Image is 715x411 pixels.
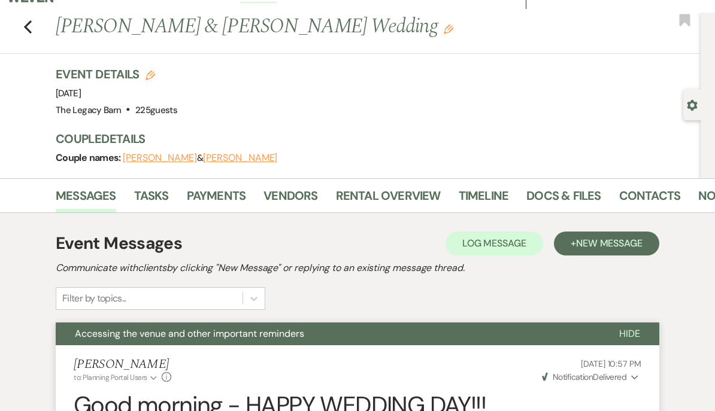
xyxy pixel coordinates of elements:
h3: Couple Details [56,131,689,148]
a: Vendors [263,187,317,213]
span: to: Planning Portal Users [74,373,147,383]
button: [PERSON_NAME] [203,154,277,163]
h1: Event Messages [56,232,182,257]
button: NotificationDelivered [540,372,641,384]
span: [DATE] [56,88,81,100]
a: Contacts [619,187,681,213]
span: Notification [553,372,593,383]
span: The Legacy Barn [56,105,121,117]
span: Log Message [462,238,526,250]
button: Log Message [446,232,543,256]
span: & [123,153,277,165]
button: Edit [444,24,453,35]
a: Timeline [459,187,509,213]
a: Docs & Files [526,187,601,213]
a: Tasks [134,187,169,213]
h1: [PERSON_NAME] & [PERSON_NAME] Wedding [56,13,567,42]
span: Delivered [542,372,627,383]
button: +New Message [554,232,659,256]
h2: Communicate with clients by clicking "New Message" or replying to an existing message thread. [56,261,659,276]
button: Accessing the venue and other important reminders [56,323,600,346]
span: Couple names: [56,152,123,165]
div: Filter by topics... [62,292,126,306]
span: Accessing the venue and other important reminders [75,328,304,340]
button: Open lead details [687,99,698,111]
h5: [PERSON_NAME] [74,358,171,373]
button: [PERSON_NAME] [123,154,197,163]
h3: Event Details [56,66,177,83]
button: to: Planning Portal Users [74,373,159,383]
span: [DATE] 10:57 PM [581,359,641,370]
span: 225 guests [135,105,177,117]
span: New Message [576,238,643,250]
a: Rental Overview [336,187,441,213]
button: Hide [600,323,659,346]
a: Messages [56,187,116,213]
span: Hide [619,328,640,340]
a: Payments [187,187,246,213]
